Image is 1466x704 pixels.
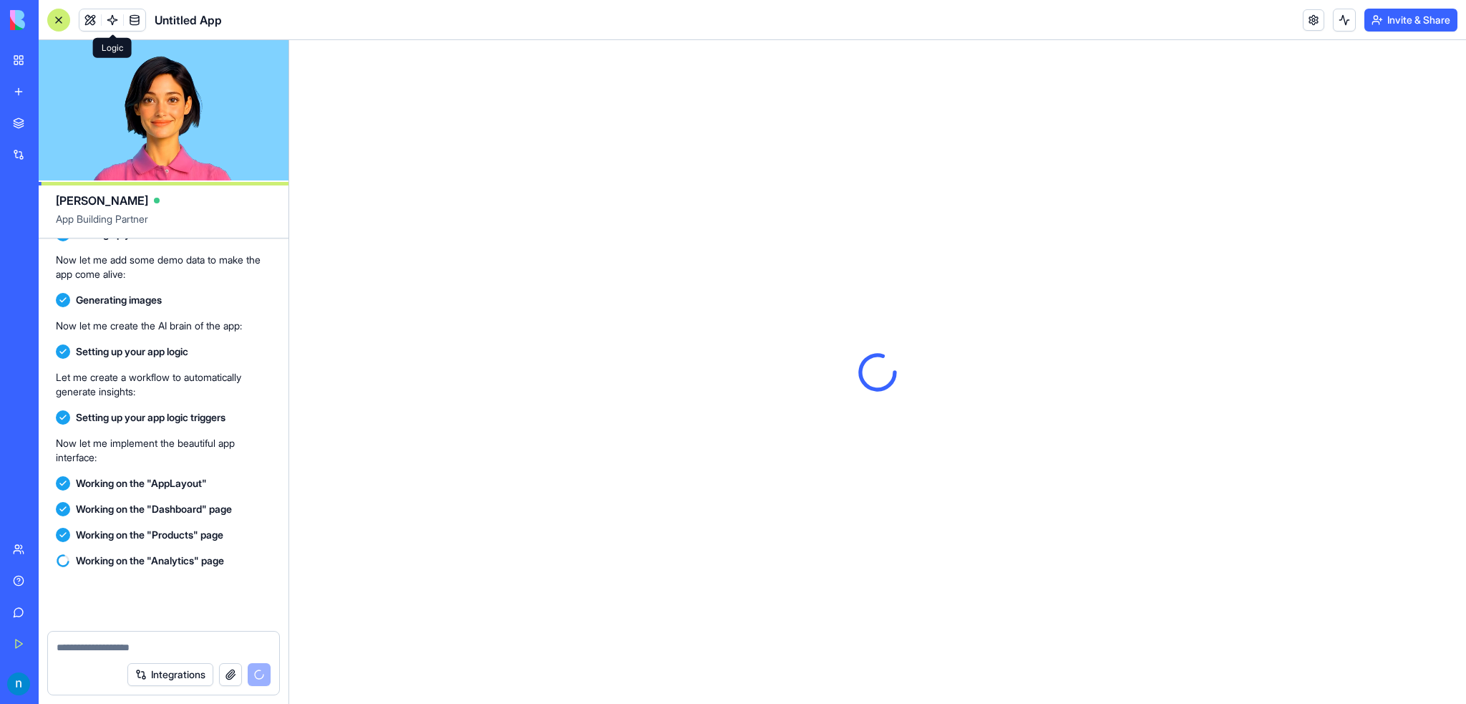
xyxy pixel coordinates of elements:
p: Now let me add some demo data to make the app come alive: [56,253,271,281]
span: Generating images [76,293,162,307]
span: Untitled App [155,11,222,29]
textarea: Message… [12,439,274,463]
p: Now let me create the AI brain of the app: [56,319,271,333]
span: Setting up your app logic triggers [76,410,225,425]
span: Working on the "Dashboard" page [76,502,232,516]
p: Now let me implement the beautiful app interface: [56,436,271,465]
button: Send a message… [246,463,268,486]
div: Shelly says… [11,82,275,180]
span: [PERSON_NAME] [56,192,148,209]
button: go back [9,6,37,33]
div: Close [251,6,277,32]
div: Logic [93,38,132,58]
p: Let me create a workflow to automatically generate insights: [56,370,271,399]
span: Setting up your app logic [76,344,188,359]
button: Integrations [127,663,213,686]
button: Home [224,6,251,33]
img: logo [10,10,99,30]
div: Hey nik 👋 [23,91,223,105]
span: Working on the "Products" page [76,528,223,542]
p: Active 2h ago [69,18,133,32]
span: Working on the "AppLayout" [76,476,207,491]
button: Gif picker [45,469,57,481]
h1: Shelly [69,7,104,18]
span: App Building Partner [56,212,271,238]
button: Emoji picker [22,469,34,481]
img: Profile image for Shelly [41,8,64,31]
button: Upload attachment [68,469,79,481]
img: ACg8ocL_SQG0j-iDQ-KGtRIg_yAr6gDxtUCM99D4gGYEc99xAQ3eOA=s96-c [7,672,30,695]
div: Shelly • 4m ago [23,152,93,160]
span: Working on the "Analytics" page [76,554,224,568]
button: Start recording [91,469,102,481]
button: Invite & Share [1364,9,1457,32]
div: Welcome to Blocks 🙌 I'm here if you have any questions! [23,112,223,140]
div: Hey nik 👋Welcome to Blocks 🙌 I'm here if you have any questions!Shelly • 4m ago [11,82,235,149]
